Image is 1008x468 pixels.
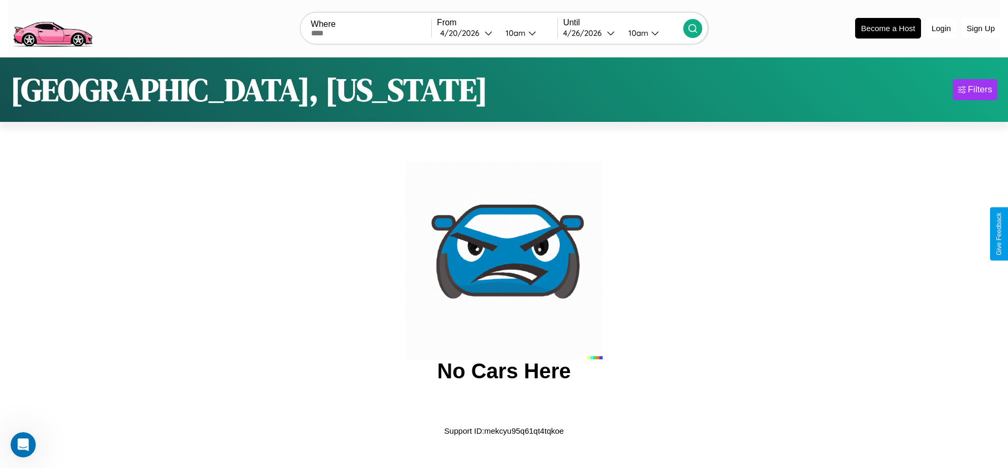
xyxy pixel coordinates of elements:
div: 10am [623,28,651,38]
div: Give Feedback [995,213,1003,255]
button: 10am [497,27,557,39]
img: logo [8,5,97,50]
label: Where [311,20,431,29]
div: 4 / 20 / 2026 [440,28,484,38]
h2: No Cars Here [437,359,570,383]
button: Filters [953,79,997,100]
iframe: Intercom live chat [11,432,36,457]
div: 4 / 26 / 2026 [563,28,607,38]
p: Support ID: mekcyu95q61qt4tqkoe [444,424,564,438]
h1: [GEOGRAPHIC_DATA], [US_STATE] [11,68,488,111]
label: From [437,18,557,27]
div: Filters [968,84,992,95]
label: Until [563,18,683,27]
img: car [405,162,603,359]
button: 10am [620,27,683,39]
button: Become a Host [855,18,921,39]
div: 10am [500,28,528,38]
button: Sign Up [962,18,1000,38]
button: 4/20/2026 [437,27,497,39]
button: Login [926,18,956,38]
